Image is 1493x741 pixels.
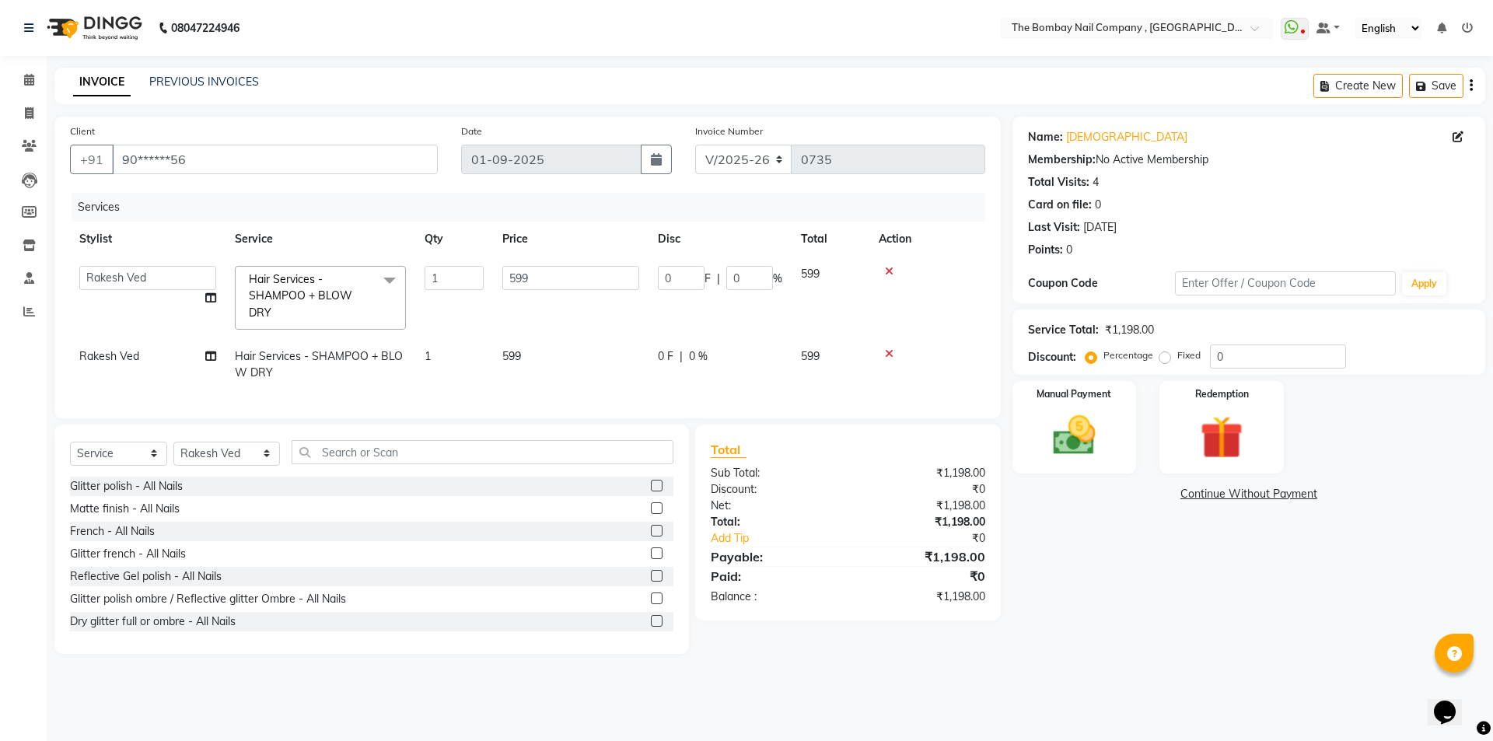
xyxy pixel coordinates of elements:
span: Rakesh Ved [79,349,139,363]
button: Apply [1402,272,1446,295]
div: Paid: [699,567,848,585]
div: 0 [1095,197,1101,213]
span: 0 F [658,348,673,365]
div: Reflective Gel polish - All Nails [70,568,222,585]
div: ₹0 [848,567,996,585]
div: No Active Membership [1028,152,1470,168]
span: 1 [425,349,431,363]
th: Stylist [70,222,226,257]
label: Redemption [1195,387,1249,401]
a: [DEMOGRAPHIC_DATA] [1066,129,1187,145]
div: ₹1,198.00 [848,498,996,514]
span: | [717,271,720,287]
div: Discount: [1028,349,1076,365]
div: Payable: [699,547,848,566]
div: Glitter polish ombre / Reflective glitter Ombre - All Nails [70,591,346,607]
img: _cash.svg [1040,411,1110,460]
a: PREVIOUS INVOICES [149,75,259,89]
th: Total [792,222,869,257]
a: INVOICE [73,68,131,96]
div: Sub Total: [699,465,848,481]
input: Search by Name/Mobile/Email/Code [112,145,438,174]
a: Add Tip [699,530,872,547]
div: Glitter polish - All Nails [70,478,183,495]
span: Hair Services - SHAMPOO + BLOW DRY [235,349,403,379]
input: Search or Scan [292,440,674,464]
div: Services [72,193,997,222]
div: Card on file: [1028,197,1092,213]
th: Disc [649,222,792,257]
th: Price [493,222,649,257]
div: ₹1,198.00 [1105,322,1154,338]
a: Continue Without Payment [1016,486,1482,502]
div: Dry glitter full or ombre - All Nails [70,613,236,630]
a: x [271,306,278,320]
input: Enter Offer / Coupon Code [1175,271,1396,295]
span: % [773,271,782,287]
div: ₹0 [848,481,996,498]
span: 599 [801,349,820,363]
div: ₹1,198.00 [848,514,996,530]
div: [DATE] [1083,219,1117,236]
span: F [705,271,711,287]
th: Action [869,222,985,257]
div: ₹1,198.00 [848,465,996,481]
span: Total [711,442,746,458]
button: Create New [1313,74,1403,98]
div: 4 [1093,174,1099,190]
label: Invoice Number [695,124,763,138]
label: Fixed [1177,348,1201,362]
img: logo [40,6,146,50]
label: Date [461,124,482,138]
div: Total Visits: [1028,174,1089,190]
b: 08047224946 [171,6,240,50]
label: Client [70,124,95,138]
iframe: chat widget [1428,679,1477,725]
div: Net: [699,498,848,514]
div: Service Total: [1028,322,1099,338]
span: | [680,348,683,365]
span: 599 [502,349,521,363]
div: Points: [1028,242,1063,258]
div: Matte finish - All Nails [70,501,180,517]
div: 0 [1066,242,1072,258]
span: 0 % [689,348,708,365]
button: +91 [70,145,114,174]
img: _gift.svg [1187,411,1257,464]
button: Save [1409,74,1463,98]
div: French - All Nails [70,523,155,540]
div: Membership: [1028,152,1096,168]
th: Qty [415,222,493,257]
div: Last Visit: [1028,219,1080,236]
th: Service [226,222,415,257]
label: Manual Payment [1037,387,1111,401]
div: Name: [1028,129,1063,145]
div: Coupon Code [1028,275,1175,292]
div: Discount: [699,481,848,498]
span: 599 [801,267,820,281]
div: ₹1,198.00 [848,589,996,605]
div: ₹0 [872,530,996,547]
div: ₹1,198.00 [848,547,996,566]
div: Balance : [699,589,848,605]
div: Total: [699,514,848,530]
span: Hair Services - SHAMPOO + BLOW DRY [249,272,352,320]
div: Glitter french - All Nails [70,546,186,562]
label: Percentage [1103,348,1153,362]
